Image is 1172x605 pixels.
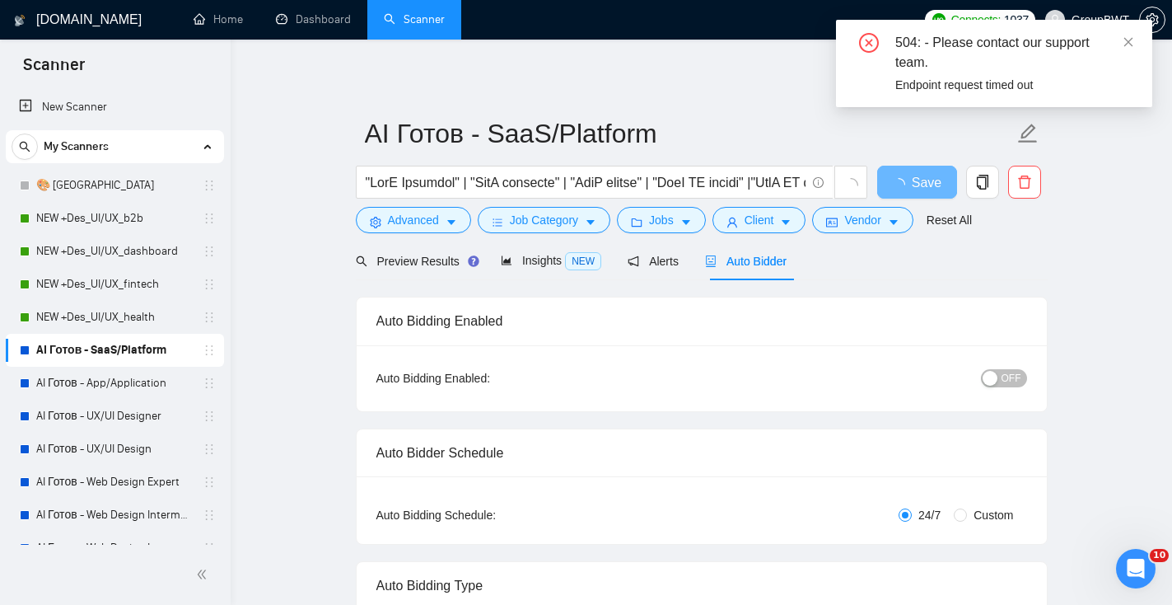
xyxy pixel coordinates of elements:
[478,207,610,233] button: barsJob Categorycaret-down
[501,254,601,267] span: Insights
[726,216,738,228] span: user
[1017,123,1039,144] span: edit
[356,255,474,268] span: Preview Results
[36,433,193,466] a: AI Готов - UX/UI Design
[680,216,692,228] span: caret-down
[203,410,216,423] span: holder
[36,169,193,202] a: 🎨 [GEOGRAPHIC_DATA]
[36,400,193,433] a: AI Готов - UX/UI Designer
[276,12,351,26] a: dashboardDashboard
[492,216,503,228] span: bars
[203,179,216,192] span: holder
[1116,549,1156,589] iframe: Intercom live chat
[565,252,601,270] span: NEW
[1123,36,1134,48] span: close
[967,506,1020,524] span: Custom
[951,11,1001,29] span: Connects:
[370,216,381,228] span: setting
[1150,549,1169,562] span: 10
[1008,166,1041,199] button: delete
[617,207,706,233] button: folderJobscaret-down
[705,256,717,267] span: robot
[36,202,193,235] a: NEW +Des_UI/UX_b2b
[780,216,791,228] span: caret-down
[585,216,596,228] span: caret-down
[36,235,193,268] a: NEW +Des_UI/UX_dashboard
[966,166,999,199] button: copy
[376,506,593,524] div: Auto Bidding Schedule:
[36,268,193,301] a: NEW +Des_UI/UX_fintech
[10,53,98,87] span: Scanner
[967,175,998,190] span: copy
[888,216,899,228] span: caret-down
[203,344,216,357] span: holder
[203,212,216,225] span: holder
[912,172,941,193] span: Save
[813,177,824,188] span: info-circle
[356,207,471,233] button: settingAdvancedcaret-down
[705,255,787,268] span: Auto Bidder
[19,91,211,124] a: New Scanner
[1139,13,1165,26] a: setting
[631,216,642,228] span: folder
[203,509,216,522] span: holder
[1139,7,1165,33] button: setting
[745,211,774,229] span: Client
[356,256,367,267] span: search
[196,566,212,583] span: double-left
[14,7,26,34] img: logo
[36,301,193,334] a: NEW +Des_UI/UX_health
[1002,369,1021,387] span: OFF
[376,369,593,387] div: Auto Bidding Enabled:
[12,141,37,152] span: search
[812,207,913,233] button: idcardVendorcaret-down
[203,443,216,456] span: holder
[628,256,639,267] span: notification
[446,216,457,228] span: caret-down
[366,172,805,193] input: Search Freelance Jobs...
[44,130,109,163] span: My Scanners
[843,178,858,193] span: loading
[932,13,946,26] img: upwork-logo.png
[36,532,193,565] a: AI Готов - Web Design Intermediate минус Development
[203,278,216,291] span: holder
[628,255,679,268] span: Alerts
[1004,11,1029,29] span: 1037
[895,76,1132,94] div: Endpoint request timed out
[36,334,193,367] a: AI Готов - SaaS/Platform
[12,134,38,160] button: search
[912,506,947,524] span: 24/7
[388,211,439,229] span: Advanced
[36,466,193,499] a: AI Готов - Web Design Expert
[1009,175,1040,190] span: delete
[36,499,193,532] a: AI Готов - Web Design Intermediate минус Developer
[501,255,512,266] span: area-chart
[194,12,243,26] a: homeHome
[376,298,1027,345] div: Auto Bidding Enabled
[895,33,1132,73] div: 504: - Please contact our support team.
[6,91,224,124] li: New Scanner
[859,33,879,53] span: close-circle
[203,245,216,258] span: holder
[203,377,216,390] span: holder
[203,311,216,324] span: holder
[1049,14,1061,26] span: user
[510,211,578,229] span: Job Category
[649,211,674,229] span: Jobs
[203,542,216,555] span: holder
[376,429,1027,476] div: Auto Bidder Schedule
[844,211,880,229] span: Vendor
[365,113,1014,154] input: Scanner name...
[466,254,481,269] div: Tooltip anchor
[384,12,445,26] a: searchScanner
[1140,13,1165,26] span: setting
[36,367,193,400] a: AI Готов - App/Application
[203,476,216,489] span: holder
[712,207,806,233] button: userClientcaret-down
[927,211,972,229] a: Reset All
[826,216,838,228] span: idcard
[892,178,912,191] span: loading
[877,166,957,199] button: Save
